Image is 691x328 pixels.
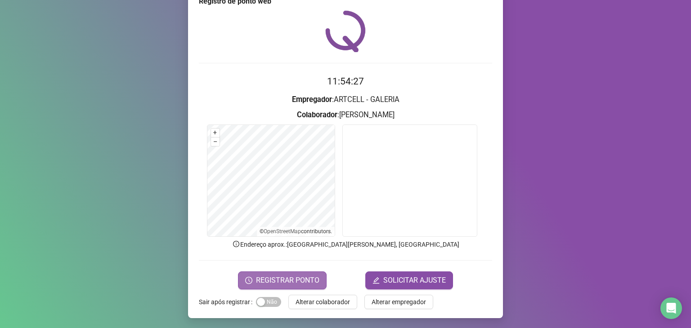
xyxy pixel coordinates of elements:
button: REGISTRAR PONTO [238,271,327,289]
img: QRPoint [325,10,366,52]
button: editSOLICITAR AJUSTE [365,271,453,289]
li: © contributors. [260,228,332,235]
span: Alterar colaborador [296,297,350,307]
button: Alterar colaborador [288,295,357,309]
strong: Empregador [292,95,332,104]
p: Endereço aprox. : [GEOGRAPHIC_DATA][PERSON_NAME], [GEOGRAPHIC_DATA] [199,239,492,249]
button: Alterar empregador [364,295,433,309]
label: Sair após registrar [199,295,256,309]
span: info-circle [232,240,240,248]
span: edit [372,277,380,284]
a: OpenStreetMap [264,228,301,235]
time: 11:54:27 [327,76,364,87]
strong: Colaborador [297,111,337,119]
div: Open Intercom Messenger [660,297,682,319]
span: Alterar empregador [372,297,426,307]
h3: : [PERSON_NAME] [199,109,492,121]
span: SOLICITAR AJUSTE [383,275,446,286]
h3: : ARTCELL - GALERIA [199,94,492,106]
span: REGISTRAR PONTO [256,275,319,286]
button: – [211,137,220,146]
span: clock-circle [245,277,252,284]
button: + [211,129,220,137]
